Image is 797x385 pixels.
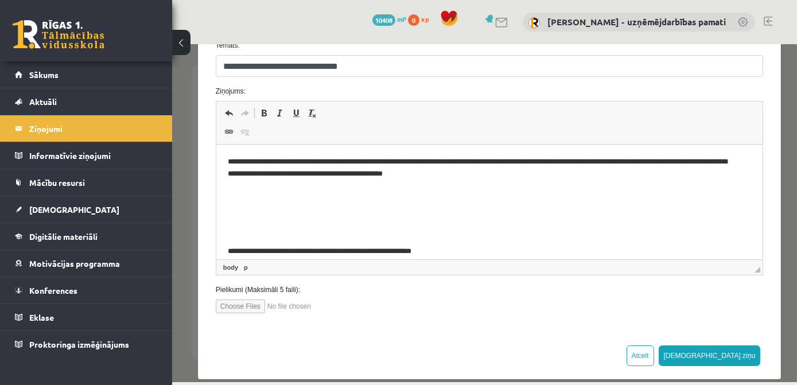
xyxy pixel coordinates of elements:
[29,115,158,142] legend: Ziņojumi
[487,301,589,322] button: [DEMOGRAPHIC_DATA] ziņu
[49,80,65,95] a: Saite (vadīšanas taustiņš+K)
[132,61,148,76] a: Noņemt stilus
[35,42,600,52] label: Ziņojums:
[84,61,100,76] a: Treknraksts (vadīšanas taustiņš+B)
[408,14,419,26] span: 0
[15,223,158,250] a: Digitālie materiāli
[44,100,590,215] iframe: Bagātinātā teksta redaktors, wiswyg-editor-47433797623560-1760465415-864
[15,61,158,88] a: Sākums
[29,285,77,295] span: Konferences
[15,277,158,304] a: Konferences
[65,61,81,76] a: Atkārtot (vadīšanas taustiņš+Y)
[582,223,588,228] span: Mērogot
[100,61,116,76] a: Slīpraksts (vadīšanas taustiņš+I)
[29,312,54,322] span: Eklase
[421,14,429,24] span: xp
[15,115,158,142] a: Ziņojumi
[15,331,158,357] a: Proktoringa izmēģinājums
[15,304,158,330] a: Eklase
[69,218,78,228] a: p elements
[397,14,406,24] span: mP
[13,20,104,49] a: Rīgas 1. Tālmācības vidusskola
[116,61,132,76] a: Pasvītrojums (vadīšanas taustiņš+U)
[15,88,158,115] a: Aktuāli
[547,16,726,28] a: [PERSON_NAME] - uzņēmējdarbības pamati
[408,14,434,24] a: 0 xp
[29,177,85,188] span: Mācību resursi
[29,204,119,215] span: [DEMOGRAPHIC_DATA]
[29,69,59,80] span: Sākums
[29,142,158,169] legend: Informatīvie ziņojumi
[528,17,540,29] img: Solvita Kozlovska - uzņēmējdarbības pamati
[29,96,57,107] span: Aktuāli
[454,301,482,322] button: Atcelt
[29,339,129,349] span: Proktoringa izmēģinājums
[49,61,65,76] a: Atcelt (vadīšanas taustiņš+Z)
[15,196,158,223] a: [DEMOGRAPHIC_DATA]
[65,80,81,95] a: Atsaistīt
[29,258,120,269] span: Motivācijas programma
[29,231,98,242] span: Digitālie materiāli
[15,142,158,169] a: Informatīvie ziņojumi
[15,169,158,196] a: Mācību resursi
[35,240,600,251] label: Pielikumi (Maksimāli 5 faili):
[372,14,395,26] span: 10408
[372,14,406,24] a: 10408 mP
[15,250,158,277] a: Motivācijas programma
[49,218,68,228] a: body elements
